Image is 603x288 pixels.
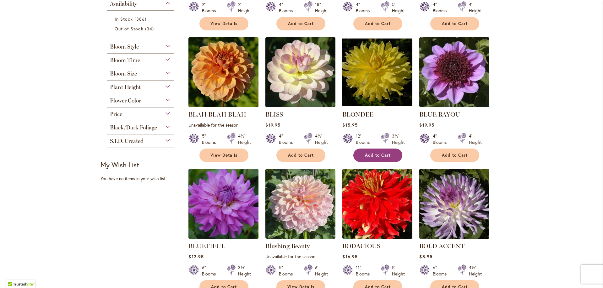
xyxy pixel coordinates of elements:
a: Blah Blah Blah [188,102,258,108]
p: Unavailable for the season [265,254,335,259]
a: BLUETIFUL [188,242,225,250]
span: Bloom Time [110,57,140,64]
iframe: Launch Accessibility Center [5,266,22,283]
p: Unavailable for the season [188,122,258,128]
a: Out of Stock 34 [115,25,168,32]
button: Add to Cart [430,17,479,30]
span: 386 [134,16,148,22]
div: 6' Height [315,264,328,277]
div: 4½' Height [315,133,328,145]
img: Blushing Beauty [265,169,335,239]
a: BOLD ACCENT [419,234,489,240]
div: 18" Height [315,1,328,14]
span: Bloom Size [110,70,137,77]
div: 4" Blooms [279,1,296,14]
span: Availability [110,0,137,7]
a: Blushing Beauty [265,242,310,250]
span: Add to Cart [288,153,314,158]
div: 4½' Height [238,133,251,145]
button: Add to Cart [353,149,402,162]
a: BLISS [265,102,335,108]
div: 11" Blooms [356,264,373,277]
span: Add to Cart [288,21,314,26]
button: Add to Cart [276,17,325,30]
span: $12.95 [188,254,204,259]
span: In Stock [115,16,133,22]
span: Add to Cart [442,153,468,158]
span: Black/Dark Foliage [110,124,157,131]
a: BLUE BAYOU [419,111,460,118]
span: Flower Color [110,97,141,104]
div: You have no items in your wish list. [100,175,184,182]
a: BLAH BLAH BLAH [188,111,246,118]
div: 6" Blooms [433,264,450,277]
button: Add to Cart [276,149,325,162]
div: 4" Blooms [433,133,450,145]
button: Add to Cart [353,17,402,30]
a: Bluetiful [188,234,258,240]
span: $15.95 [342,122,357,128]
a: In Stock 386 [115,16,168,22]
span: S.I.D. Created [110,138,144,144]
span: Out of Stock [115,26,144,32]
div: 5" Blooms [202,133,220,145]
a: Blushing Beauty [265,234,335,240]
span: $19.95 [419,122,434,128]
div: 6" Blooms [202,264,220,277]
div: 3½' Height [392,133,405,145]
a: BOLD ACCENT [419,242,464,250]
a: View Details [199,149,248,162]
img: Bluetiful [188,169,258,239]
img: Blah Blah Blah [188,37,258,107]
span: Add to Cart [365,21,391,26]
span: $19.95 [265,122,280,128]
a: BLONDEE [342,111,373,118]
img: BODACIOUS [342,169,412,239]
img: Blondee [342,37,412,107]
span: Add to Cart [365,153,391,158]
span: View Details [210,153,237,158]
div: 5" Blooms [279,264,296,277]
div: 4" Blooms [433,1,450,14]
a: BLUE BAYOU [419,102,489,108]
a: View Details [199,17,248,30]
img: BLUE BAYOU [419,37,489,107]
button: Add to Cart [430,149,479,162]
div: 4½' Height [469,264,482,277]
a: BODACIOUS [342,242,380,250]
span: $16.95 [342,254,357,259]
div: 4" Blooms [279,133,296,145]
a: BODACIOUS [342,234,412,240]
span: Bloom Style [110,43,139,50]
span: 34 [145,25,155,32]
div: 4' Height [469,133,482,145]
span: Plant Height [110,84,141,91]
img: BOLD ACCENT [419,169,489,239]
img: BLISS [265,37,335,107]
a: BLISS [265,111,283,118]
div: 4" Blooms [356,1,373,14]
div: 3½' Height [238,264,251,277]
span: $8.95 [419,254,432,259]
span: Price [110,111,122,118]
div: 12" Blooms [356,133,373,145]
span: View Details [210,21,237,26]
div: 5' Height [392,1,405,14]
div: 4' Height [469,1,482,14]
strong: My Wish List [100,160,139,169]
span: Add to Cart [442,21,468,26]
div: 2' Height [238,1,251,14]
div: 2" Blooms [202,1,220,14]
div: 5' Height [392,264,405,277]
a: Blondee [342,102,412,108]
